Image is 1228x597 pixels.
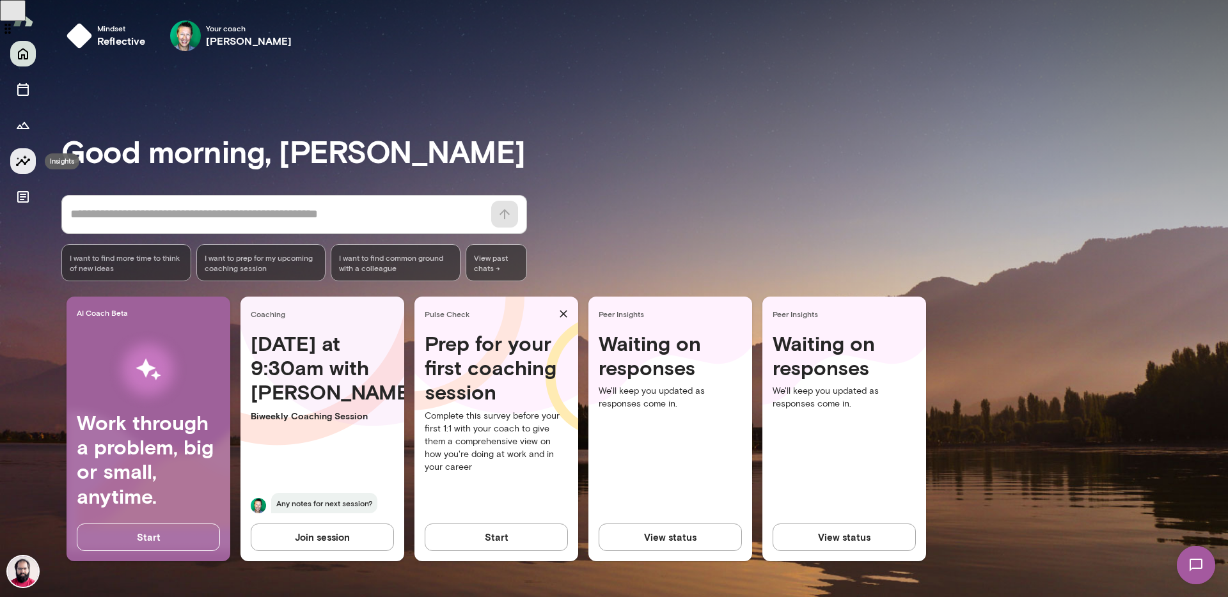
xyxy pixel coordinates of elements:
[425,331,568,405] h4: Prep for your first coaching session
[425,309,554,319] span: Pulse Check
[425,523,568,550] button: Start
[196,244,326,281] div: I want to prep for my upcoming coaching session
[205,252,318,273] span: I want to prep for my upcoming coaching session
[91,329,205,410] img: AI Workflows
[251,331,394,405] h4: [DATE] at 9:30am with [PERSON_NAME]
[599,385,742,410] p: We'll keep you updated as responses come in.
[599,331,742,380] h4: Waiting on responses
[77,410,220,509] h4: Work through a problem, big or small, anytime.
[466,244,527,281] span: View past chats ->
[10,77,36,102] button: Sessions
[61,133,1228,169] h3: Good morning, [PERSON_NAME]
[251,498,266,513] img: Brian
[10,41,36,66] button: Home
[331,244,460,281] div: I want to find common ground with a colleague
[45,153,79,169] div: Insights
[773,331,916,380] h4: Waiting on responses
[251,309,399,319] span: Coaching
[97,33,146,49] h6: reflective
[599,523,742,550] button: View status
[251,410,394,423] p: Biweekly Coaching Session
[773,385,916,410] p: We'll keep you updated as responses come in.
[77,307,225,318] span: AI Coach Beta
[206,33,292,49] h6: [PERSON_NAME]
[271,493,377,513] span: Any notes for next session?
[10,184,36,210] button: Documents
[773,309,921,319] span: Peer Insights
[10,112,36,138] button: Growth Plan
[251,523,394,550] button: Join session
[425,410,568,474] p: Complete this survey before your first 1:1 with your coach to give them a comprehensive view on h...
[339,252,452,273] span: I want to find common ground with a colleague
[773,523,916,550] button: View status
[10,148,36,174] button: Insights
[77,523,220,550] button: Start
[599,309,747,319] span: Peer Insights
[70,252,183,273] span: I want to find more time to think of new ideas
[61,244,191,281] div: I want to find more time to think of new ideas
[8,556,38,587] img: Adam Ranfelt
